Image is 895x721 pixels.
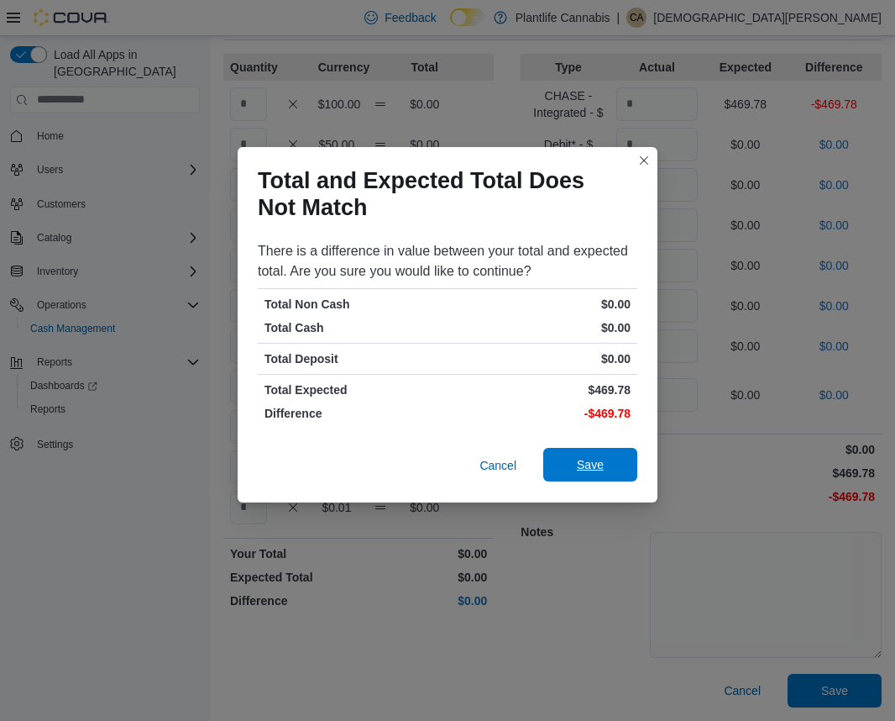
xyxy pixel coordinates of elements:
p: $0.00 [451,350,631,367]
p: Total Expected [264,382,444,398]
p: -$469.78 [451,405,631,422]
p: $0.00 [451,319,631,336]
button: Save [543,448,637,482]
p: $469.78 [451,382,631,398]
button: Cancel [473,449,523,482]
button: Closes this modal window [634,150,654,171]
span: Cancel [479,457,516,474]
p: Total Deposit [264,350,444,367]
p: Total Cash [264,319,444,336]
h1: Total and Expected Total Does Not Match [258,167,624,221]
p: Total Non Cash [264,296,444,313]
p: Difference [264,405,444,422]
p: $0.00 [451,296,631,313]
span: Save [577,456,604,473]
div: There is a difference in value between your total and expected total. Are you sure you would like... [258,241,637,282]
